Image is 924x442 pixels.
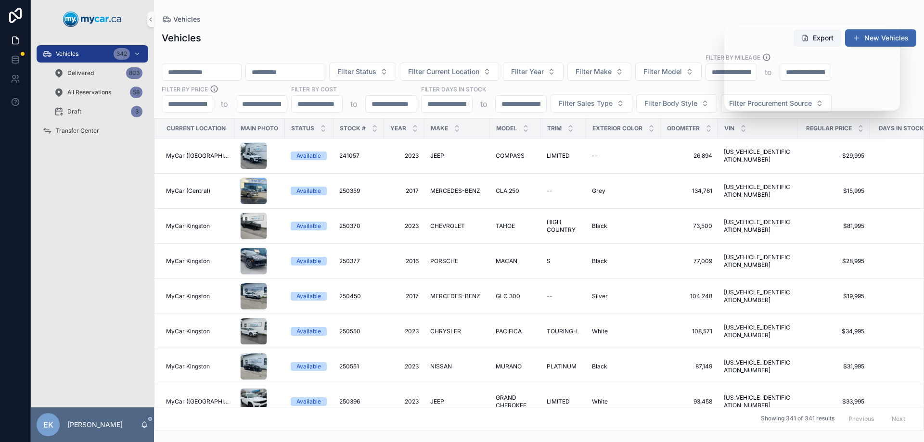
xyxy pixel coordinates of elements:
[430,257,484,265] a: PORSCHE
[547,218,580,234] a: HIGH COUNTRY
[430,187,480,195] span: MERCEDES-BENZ
[547,292,580,300] a: --
[296,257,321,265] div: Available
[390,152,419,160] a: 2023
[667,152,712,160] a: 26,894
[390,187,419,195] a: 2017
[350,98,358,110] p: to
[166,328,229,335] a: MyCar Kingston
[496,257,535,265] a: MACAN
[162,31,201,45] h1: Vehicles
[291,397,328,406] a: Available
[390,363,419,370] span: 2023
[496,187,519,195] span: CLA 250
[166,328,210,335] span: MyCar Kingston
[430,398,484,405] a: JEEP
[56,127,99,135] span: Transfer Center
[296,187,321,195] div: Available
[547,257,580,265] a: S
[126,67,142,79] div: 803
[390,257,419,265] a: 2016
[724,324,792,339] span: [US_VEHICLE_IDENTIFICATION_NUMBER]
[547,363,577,370] span: PLATINUM
[576,67,612,76] span: Filter Make
[63,12,122,27] img: App logo
[430,257,458,265] span: PORSCHE
[724,125,734,132] span: VIN
[291,257,328,265] a: Available
[592,257,655,265] a: Black
[496,394,535,409] span: GRAND CHEROKEE
[724,394,792,409] span: [US_VEHICLE_IDENTIFICATION_NUMBER]
[724,289,792,304] a: [US_VEHICLE_IDENTIFICATION_NUMBER]
[724,253,792,269] a: [US_VEHICLE_IDENTIFICATION_NUMBER]
[339,398,378,405] a: 250396
[166,187,210,195] span: MyCar (Central)
[551,94,632,113] button: Select Button
[408,67,479,76] span: Filter Current Location
[166,292,210,300] span: MyCar Kingston
[804,328,864,335] span: $34,995
[804,398,864,405] a: $33,995
[496,292,520,300] span: GLC 300
[166,152,229,160] span: MyCar ([GEOGRAPHIC_DATA])
[291,187,328,195] a: Available
[296,222,321,230] div: Available
[37,122,148,139] a: Transfer Center
[48,64,148,82] a: Delivered803
[162,14,201,24] a: Vehicles
[724,183,792,199] span: [US_VEHICLE_IDENTIFICATION_NUMBER]
[296,397,321,406] div: Available
[339,187,360,195] span: 250359
[496,222,535,230] a: TAHOE
[67,69,94,77] span: Delivered
[166,187,229,195] a: MyCar (Central)
[804,292,864,300] span: $19,995
[547,328,580,335] a: TOURING-L
[166,257,229,265] a: MyCar Kingston
[296,362,321,371] div: Available
[667,363,712,370] span: 87,149
[430,222,465,230] span: CHEVROLET
[166,257,210,265] span: MyCar Kingston
[390,328,419,335] a: 2023
[496,292,535,300] a: GLC 300
[162,85,208,93] label: FILTER BY PRICE
[592,187,655,195] a: Grey
[721,94,832,113] button: Select Button
[296,327,321,336] div: Available
[559,99,613,108] span: Filter Sales Type
[496,328,522,335] span: PACIFICA
[724,218,792,234] a: [US_VEHICLE_IDENTIFICATION_NUMBER]
[166,398,229,405] span: MyCar ([GEOGRAPHIC_DATA])
[430,152,484,160] a: JEEP
[547,292,552,300] span: --
[496,363,522,370] span: MURANO
[667,292,712,300] span: 104,248
[221,98,228,110] p: to
[806,125,852,132] span: Regular Price
[496,187,535,195] a: CLA 250
[592,363,607,370] span: Black
[496,257,517,265] span: MACAN
[166,222,229,230] a: MyCar Kingston
[430,363,484,370] a: NISSAN
[592,222,655,230] a: Black
[430,398,444,405] span: JEEP
[644,99,697,108] span: Filter Body Style
[724,359,792,374] span: [US_VEHICLE_IDENTIFICATION_NUMBER]
[291,125,314,132] span: Status
[547,187,552,195] span: --
[804,152,864,160] a: $29,995
[667,398,712,405] a: 93,458
[667,257,712,265] span: 77,009
[592,328,655,335] a: White
[592,328,608,335] span: White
